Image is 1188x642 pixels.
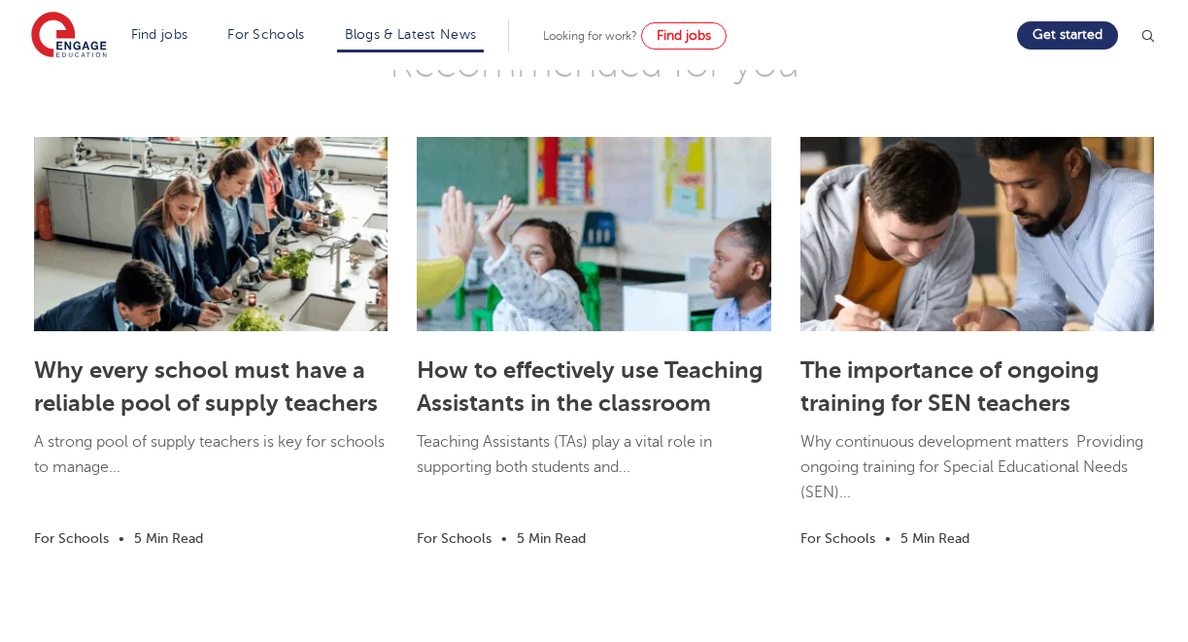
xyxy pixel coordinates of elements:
[34,527,109,550] li: For Schools
[900,527,969,550] li: 5 Min Read
[34,356,378,417] a: Why every school must have a reliable pool of supply teachers
[34,429,388,500] p: A strong pool of supply teachers is key for schools to manage...
[657,28,711,43] span: Find jobs
[492,527,517,550] li: •
[800,356,1099,417] a: The importance of ongoing training for SEN teachers
[517,527,586,550] li: 5 Min Read
[800,429,1154,525] p: Why continuous development matters Providing ongoing training for Special Educational Needs (SEN)...
[800,527,875,550] li: For Schools
[417,429,770,500] p: Teaching Assistants (TAs) play a vital role in supporting both students and...
[345,27,477,42] a: Blogs & Latest News
[875,527,900,550] li: •
[641,22,727,50] a: Find jobs
[134,527,203,550] li: 5 Min Read
[109,527,134,550] li: •
[417,356,763,417] a: How to effectively use Teaching Assistants in the classroom
[131,27,188,42] a: Find jobs
[543,29,637,43] span: Looking for work?
[1017,21,1118,50] a: Get started
[227,27,304,42] a: For Schools
[31,12,107,60] img: Engage Education
[417,527,492,550] li: For Schools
